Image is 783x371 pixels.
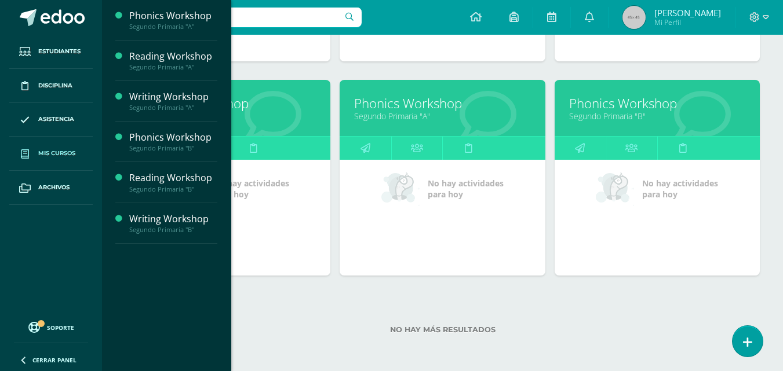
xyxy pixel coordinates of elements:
div: Segundo Primaria "A" [129,63,217,71]
a: Asistencia [9,103,93,137]
a: Phonics Workshop [354,94,530,112]
span: No hay actividades para hoy [642,178,718,200]
a: Soporte [14,319,88,335]
a: Disciplina [9,69,93,103]
div: Segundo Primaria "A" [129,104,217,112]
a: Reading WorkshopSegundo Primaria "B" [129,171,217,193]
span: Disciplina [38,81,72,90]
div: Phonics Workshop [129,9,217,23]
div: Segundo Primaria "B" [129,185,217,193]
span: Mis cursos [38,149,75,158]
span: Cerrar panel [32,356,77,364]
a: Segundo Primaria "A" [354,111,530,122]
div: Reading Workshop [129,50,217,63]
a: Phonics Workshop [569,94,745,112]
a: Archivos [9,171,93,205]
img: 45x45 [622,6,646,29]
a: Writing WorkshopSegundo Primaria "A" [129,90,217,112]
a: Phonics WorkshopSegundo Primaria "B" [129,131,217,152]
span: Archivos [38,183,70,192]
img: no_activities_small.png [596,171,634,206]
img: no_activities_small.png [381,171,420,206]
div: Segundo Primaria "A" [129,23,217,31]
a: Phonics WorkshopSegundo Primaria "A" [129,9,217,31]
label: No hay más resultados [125,325,760,334]
div: Writing Workshop [129,90,217,104]
span: [PERSON_NAME] [654,7,721,19]
span: Soporte [47,324,74,332]
div: Writing Workshop [129,212,217,226]
input: Busca un usuario... [110,8,362,27]
a: Mis cursos [9,137,93,171]
a: Reading WorkshopSegundo Primaria "A" [129,50,217,71]
span: Asistencia [38,115,74,124]
div: Segundo Primaria "B" [129,144,217,152]
div: Segundo Primaria "B" [129,226,217,234]
a: Estudiantes [9,35,93,69]
span: Mi Perfil [654,17,721,27]
div: Reading Workshop [129,171,217,185]
span: No hay actividades para hoy [213,178,289,200]
span: Estudiantes [38,47,81,56]
div: Phonics Workshop [129,131,217,144]
a: Segundo Primaria "B" [569,111,745,122]
span: No hay actividades para hoy [428,178,504,200]
a: Writing WorkshopSegundo Primaria "B" [129,212,217,234]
